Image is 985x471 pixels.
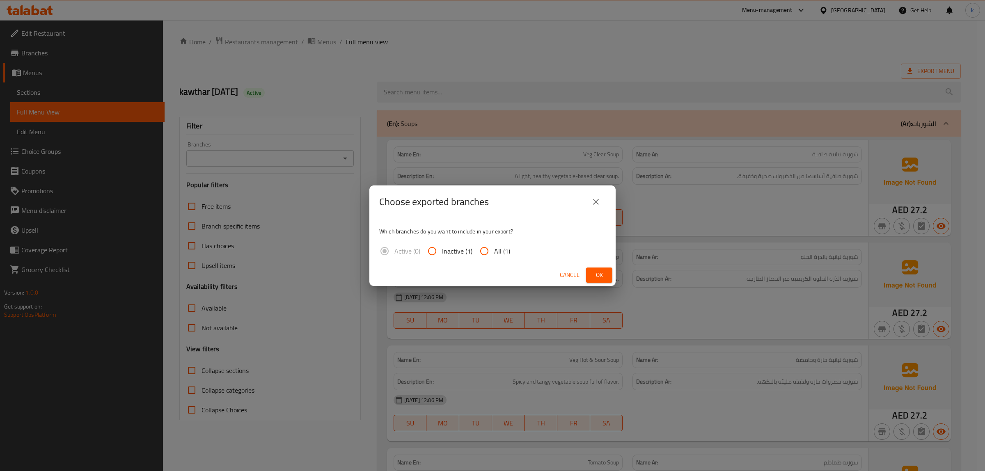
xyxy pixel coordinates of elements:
[586,192,606,212] button: close
[586,268,612,283] button: Ok
[557,268,583,283] button: Cancel
[379,195,489,208] h2: Choose exported branches
[560,270,580,280] span: Cancel
[494,246,510,256] span: All (1)
[379,227,606,235] p: Which branches do you want to include in your export?
[442,246,472,256] span: Inactive (1)
[593,270,606,280] span: Ok
[394,246,420,256] span: Active (0)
